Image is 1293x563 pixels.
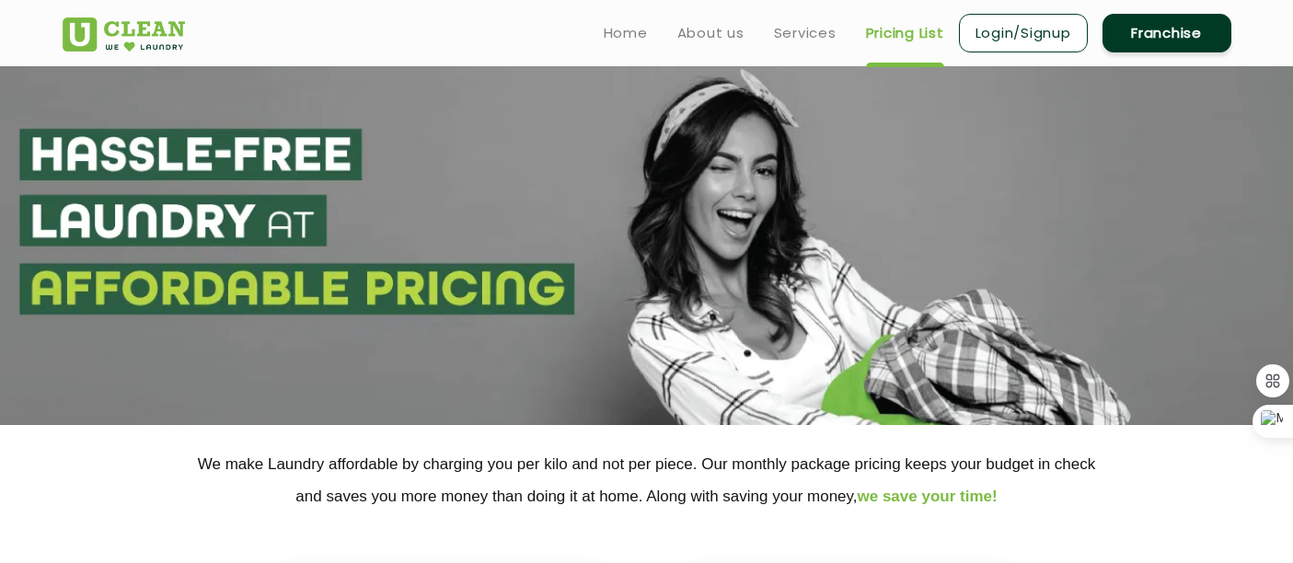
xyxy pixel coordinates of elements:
a: Franchise [1103,14,1231,52]
span: we save your time! [858,488,998,505]
a: Home [604,22,648,44]
img: UClean Laundry and Dry Cleaning [63,17,185,52]
a: Pricing List [866,22,944,44]
a: Services [774,22,837,44]
p: We make Laundry affordable by charging you per kilo and not per piece. Our monthly package pricin... [63,448,1231,512]
a: About us [677,22,745,44]
a: Login/Signup [959,14,1088,52]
